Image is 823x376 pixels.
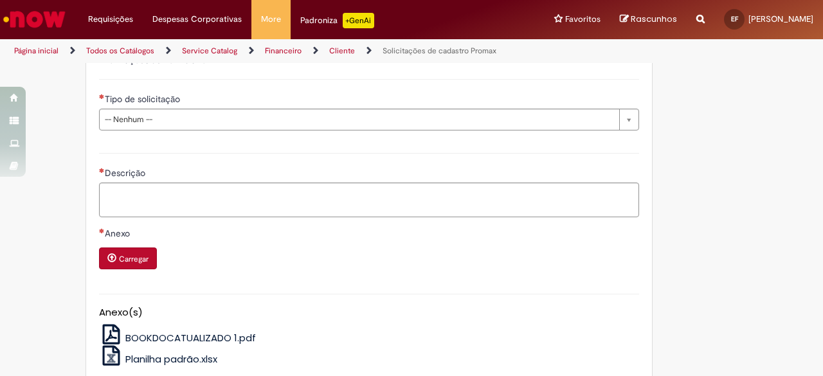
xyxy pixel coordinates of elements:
span: -- Nenhum -- [105,109,613,130]
small: Carregar [119,254,149,264]
a: Planilha padrão.xlsx [99,352,218,366]
textarea: Descrição [99,183,639,217]
span: Descrição [105,167,148,179]
span: More [261,13,281,26]
span: Despesas Corporativas [152,13,242,26]
ul: Trilhas de página [10,39,539,63]
span: Anexo [105,228,132,239]
img: ServiceNow [1,6,68,32]
a: Cliente [329,46,355,56]
span: Necessários [99,94,105,99]
span: BOOKDOCATUALIZADO 1.pdf [125,331,256,345]
span: Favoritos [565,13,601,26]
span: Tipo de solicitação [105,93,183,105]
h5: Anexo(s) [99,307,639,318]
a: Página inicial [14,46,59,56]
div: Padroniza [300,13,374,28]
a: BOOKDOCATUALIZADO 1.pdf [99,331,257,345]
button: Carregar anexo de Anexo Required [99,247,157,269]
span: Rascunhos [631,13,677,25]
span: EF [731,15,738,23]
a: Rascunhos [620,13,677,26]
span: Necessários [99,228,105,233]
span: [PERSON_NAME] [748,13,813,24]
span: Requisições [88,13,133,26]
a: Financeiro [265,46,302,56]
span: Necessários [99,168,105,173]
a: Solicitações de cadastro Promax [383,46,496,56]
a: Todos os Catálogos [86,46,154,56]
p: +GenAi [343,13,374,28]
span: Planilha padrão.xlsx [125,352,217,366]
a: Service Catalog [182,46,237,56]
